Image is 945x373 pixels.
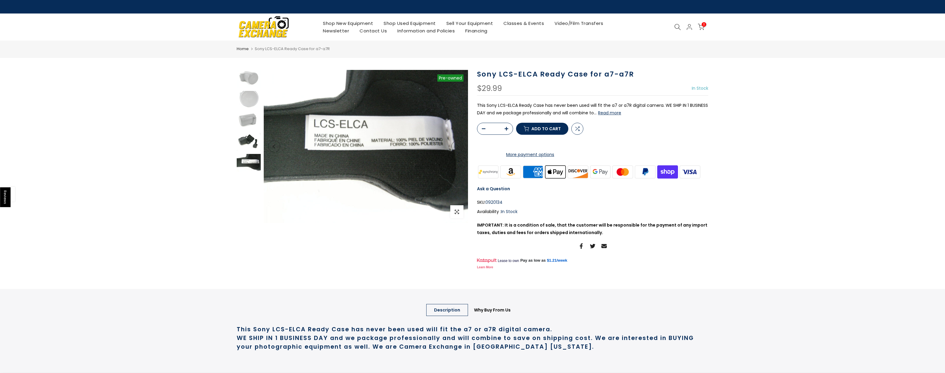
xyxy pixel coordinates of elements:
a: Classes & Events [498,20,549,27]
img: apple pay [544,164,567,179]
a: Home [237,46,249,52]
div: $29.99 [477,85,502,92]
span: Lease to own [498,258,519,263]
div: SKU: [477,199,708,206]
img: shopify pay [656,164,679,179]
a: Share on Facebook [579,242,584,250]
a: Sell Your Equipment [441,20,498,27]
span: Add to cart [531,127,561,131]
img: Sony LCS-ELCA Ready Case for a7-a7R Bags and Cases Sony 0920134 [237,154,261,172]
img: Sony LCS-ELCA Ready Case for a7-a7R Bags and Cases Sony 0920134 [237,91,261,109]
img: google pay [589,164,612,179]
a: Financing [460,27,493,35]
a: Share on Email [601,242,607,250]
img: discover [567,164,589,179]
span: In Stock [501,209,518,215]
img: Sony LCS-ELCA Ready Case for a7-a7R Bags and Cases Sony 0920134 [237,133,261,151]
strong: This Sony LCS-ELCA Ready Case has never been used will fit the a7 or a7R digital camera. [237,325,552,333]
p: This Sony LCS-ELCA Ready Case has never been used will fit the a7 or a7R digital camera. WE SHIP ... [477,102,708,117]
a: Newsletter [318,27,354,35]
div: Availability : [477,208,708,215]
button: Next [451,140,463,152]
a: Information and Policies [392,27,460,35]
a: Share on Twitter [590,242,595,250]
img: Sony LCS-ELCA Ready Case for a7-a7R Bags and Cases Sony 0920134 [264,70,468,223]
span: In Stock [692,85,708,91]
a: $1.21/week [547,258,567,263]
img: paypal [634,164,657,179]
a: Ask a Question [477,186,510,192]
img: american express [522,164,544,179]
span: 0 [702,22,706,27]
span: Sony LCS-ELCA Ready Case for a7-a7R [255,46,330,52]
img: synchrony [477,164,500,179]
a: Contact Us [354,27,392,35]
a: Video/Film Transfers [549,20,609,27]
button: Previous [268,140,280,152]
a: Learn More [477,266,493,269]
button: Read more [598,110,621,116]
button: Add to cart [516,123,568,135]
img: visa [679,164,701,179]
a: 0 [698,24,704,30]
strong: IMPORTANT: It is a condition of sale, that the customer will be responsible for the payment of an... [477,222,707,236]
span: 0920134 [485,199,503,206]
img: Sony LCS-ELCA Ready Case for a7-a7R Bags and Cases Sony 0920134 [237,70,261,88]
span: Pay as low as [520,258,546,263]
a: Why Buy From Us [466,304,518,316]
img: master [612,164,634,179]
img: Sony LCS-ELCA Ready Case for a7-a7R Bags and Cases Sony 0920134 [237,112,261,130]
a: Shop Used Equipment [378,20,441,27]
strong: WE SHIP IN 1 BUSINESS DAY and we package professionally and will combine to save on shipping cost... [237,334,694,351]
a: More payment options [477,151,583,158]
h1: Sony LCS-ELCA Ready Case for a7-a7R [477,70,708,79]
a: Description [426,304,468,316]
img: amazon payments [500,164,522,179]
a: Shop New Equipment [318,20,378,27]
